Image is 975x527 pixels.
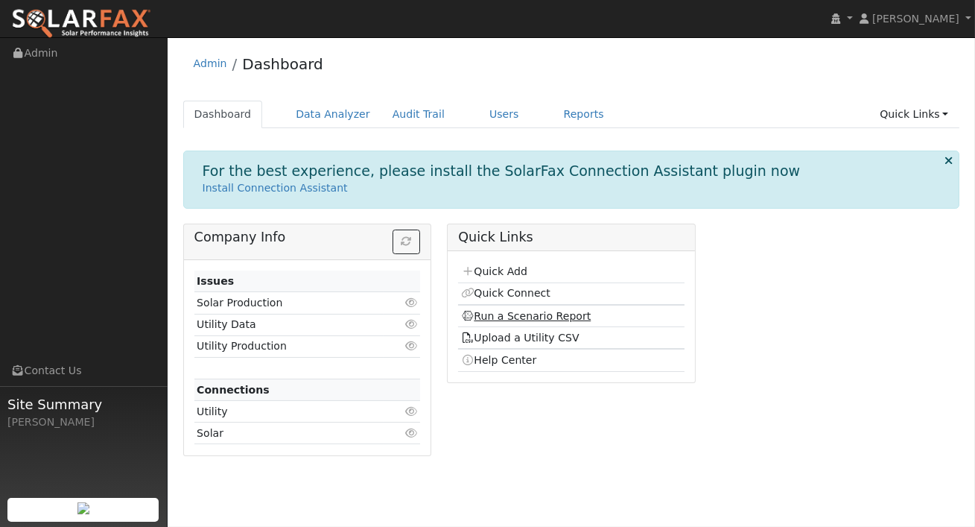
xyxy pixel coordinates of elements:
a: Quick Connect [461,287,550,299]
td: Utility [194,401,384,423]
a: Upload a Utility CSV [461,332,579,344]
a: Quick Links [868,101,959,128]
a: Quick Add [461,265,527,277]
strong: Connections [197,384,270,396]
img: retrieve [77,502,89,514]
img: SolarFax [11,8,151,40]
i: Click to view [404,428,418,438]
a: Audit Trail [381,101,456,128]
i: Click to view [404,341,418,351]
a: Help Center [461,354,537,366]
i: Click to view [404,319,418,329]
a: Dashboard [183,101,263,128]
span: [PERSON_NAME] [872,13,959,25]
i: Click to view [404,297,418,308]
td: Utility Production [194,335,384,357]
td: Solar [194,423,384,444]
td: Solar Production [194,292,384,314]
a: Data Analyzer [285,101,381,128]
a: Install Connection Assistant [203,182,348,194]
span: Site Summary [7,394,159,414]
a: Run a Scenario Report [461,310,591,322]
h5: Company Info [194,230,420,245]
a: Admin [194,57,227,69]
strong: Issues [197,275,234,287]
a: Reports [553,101,615,128]
a: Users [478,101,530,128]
h5: Quick Links [458,230,684,245]
i: Click to view [404,406,418,417]
h1: For the best experience, please install the SolarFax Connection Assistant plugin now [203,162,801,180]
div: [PERSON_NAME] [7,414,159,430]
a: Dashboard [242,55,323,73]
td: Utility Data [194,314,384,335]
